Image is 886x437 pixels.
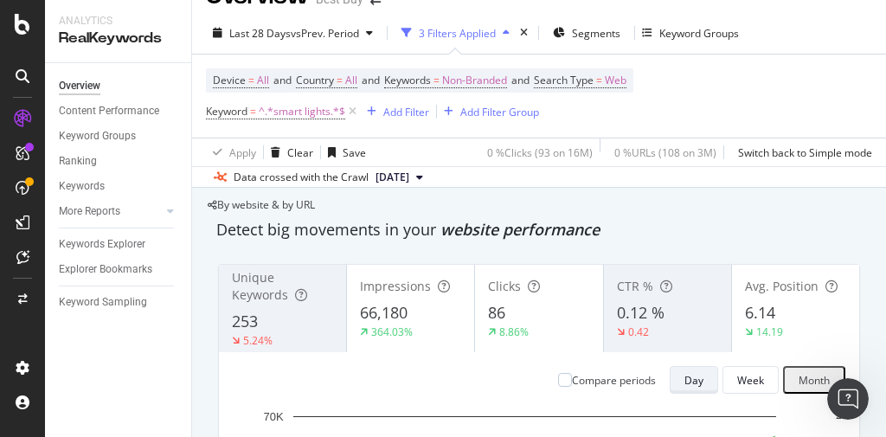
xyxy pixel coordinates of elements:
[722,366,779,394] button: Week
[642,19,739,47] button: Keyword Groups
[737,373,764,388] div: Week
[213,73,246,87] span: Device
[264,138,313,166] button: Clear
[59,260,152,279] div: Explorer Bookmarks
[59,177,179,196] a: Keywords
[799,373,830,388] div: Month
[572,26,620,41] span: Segments
[499,325,529,339] div: 8.86%
[383,105,429,119] div: Add Filter
[827,378,869,420] iframe: Intercom live chat
[738,145,872,160] div: Switch back to Simple mode
[440,219,600,240] span: website performance
[59,152,179,170] a: Ranking
[217,197,315,212] span: By website & by URL
[546,19,627,47] button: Segments
[59,177,105,196] div: Keywords
[437,101,539,122] button: Add Filter Group
[488,302,505,323] span: 86
[206,138,256,166] button: Apply
[243,333,273,348] div: 5.24%
[369,167,430,188] button: [DATE]
[345,68,357,93] span: All
[59,202,162,221] a: More Reports
[59,235,145,254] div: Keywords Explorer
[384,73,431,87] span: Keywords
[343,145,366,160] div: Save
[59,14,177,29] div: Analytics
[259,100,345,124] span: ^.*smart lights.*$
[731,138,872,166] button: Switch back to Simple mode
[745,278,819,294] span: Avg. Position
[229,145,256,160] div: Apply
[659,26,739,41] div: Keyword Groups
[371,325,413,339] div: 364.03%
[488,278,521,294] span: Clicks
[756,325,783,339] div: 14.19
[460,105,539,119] div: Add Filter Group
[745,302,775,323] span: 6.14
[250,104,256,119] span: =
[419,26,496,41] div: 3 Filters Applied
[59,127,179,145] a: Keyword Groups
[232,311,258,331] span: 253
[59,77,100,95] div: Overview
[360,278,431,294] span: Impressions
[264,410,284,423] text: 70K
[360,302,408,323] span: 66,180
[59,102,159,120] div: Content Performance
[216,219,862,241] div: Detect big movements in your
[572,373,656,388] div: Compare periods
[433,73,440,87] span: =
[670,366,718,394] button: Day
[362,73,380,87] span: and
[59,29,177,48] div: RealKeywords
[59,152,97,170] div: Ranking
[614,145,716,160] div: 0 % URLs ( 108 on 3M )
[273,73,292,87] span: and
[59,260,179,279] a: Explorer Bookmarks
[783,366,845,394] button: Month
[59,102,179,120] a: Content Performance
[395,19,517,47] button: 3 Filters Applied
[232,269,288,303] span: Unique Keywords
[511,73,530,87] span: and
[287,145,313,160] div: Clear
[296,73,334,87] span: Country
[206,19,380,47] button: Last 28 DaysvsPrev. Period
[517,24,531,42] div: times
[208,200,315,210] div: legacy label
[605,68,626,93] span: Web
[487,145,593,160] div: 0 % Clicks ( 93 on 16M )
[59,202,120,221] div: More Reports
[59,77,179,95] a: Overview
[291,26,359,41] span: vs Prev. Period
[617,302,664,323] span: 0.12 %
[59,293,179,312] a: Keyword Sampling
[234,170,369,185] div: Data crossed with the Crawl
[596,73,602,87] span: =
[59,127,136,145] div: Keyword Groups
[534,73,594,87] span: Search Type
[248,73,254,87] span: =
[229,26,291,41] span: Last 28 Days
[617,278,653,294] span: CTR %
[257,68,269,93] span: All
[376,170,409,185] span: 2025 Sep. 23rd
[59,235,179,254] a: Keywords Explorer
[337,73,343,87] span: =
[206,104,247,119] span: Keyword
[59,293,147,312] div: Keyword Sampling
[442,68,507,93] span: Non-Branded
[628,325,649,339] div: 0.42
[684,373,703,388] div: Day
[360,101,429,122] button: Add Filter
[321,138,366,166] button: Save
